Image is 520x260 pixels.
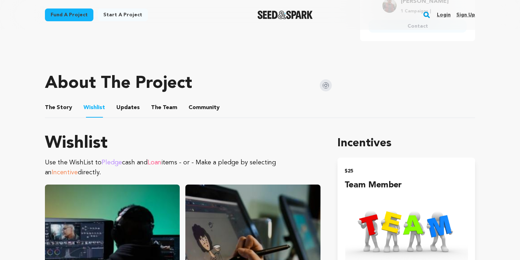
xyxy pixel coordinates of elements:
[437,9,451,21] a: Login
[320,79,332,91] img: Seed&Spark Instagram Icon
[151,103,161,112] span: The
[148,159,161,166] span: Loan
[45,103,72,112] span: Story
[258,11,313,19] img: Seed&Spark Logo Dark Mode
[98,9,148,21] a: Start a project
[151,103,177,112] span: Team
[83,103,105,112] span: Wishlist
[258,11,313,19] a: Seed&Spark Homepage
[189,103,220,112] span: Community
[345,179,468,192] h4: Team Member
[337,135,475,152] h1: Incentives
[102,159,122,166] span: Pledge
[456,9,475,21] a: Sign up
[45,75,192,92] h1: About The Project
[52,169,78,176] span: Incentive
[45,9,93,21] a: Fund a project
[116,103,140,112] span: Updates
[345,166,468,176] h2: $25
[45,135,320,152] h1: Wishlist
[45,158,320,177] p: Use the WishList to cash and items - or - Make a pledge by selecting an directly.
[45,103,55,112] span: The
